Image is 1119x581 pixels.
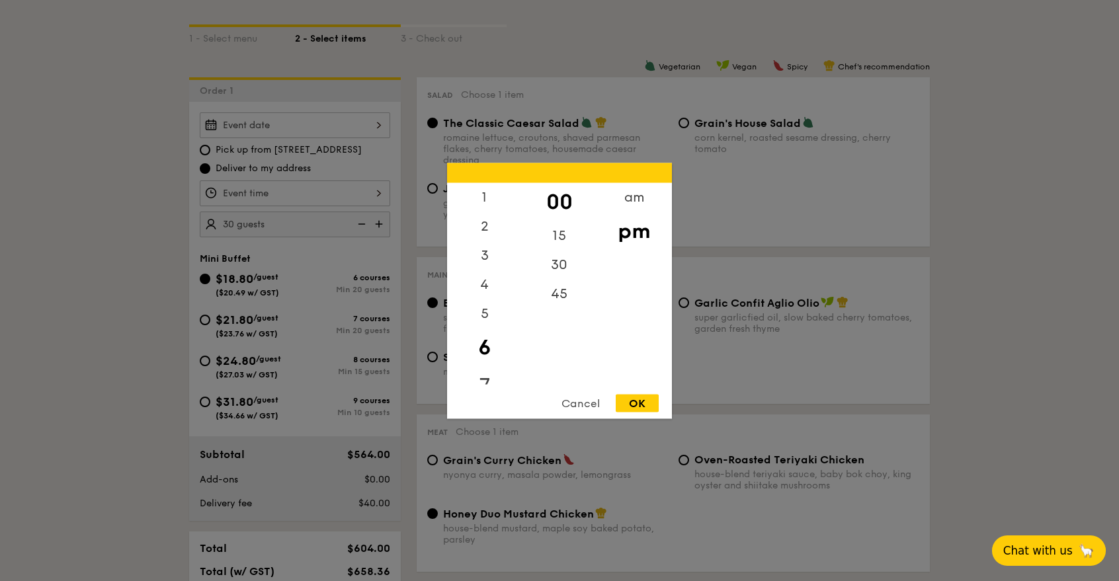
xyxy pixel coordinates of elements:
[992,535,1106,566] button: Chat with us🦙
[1078,543,1095,559] span: 🦙
[522,182,597,221] div: 00
[597,212,671,250] div: pm
[447,366,522,405] div: 7
[522,250,597,279] div: 30
[522,221,597,250] div: 15
[616,394,659,412] div: OK
[1003,544,1073,557] span: Chat with us
[447,299,522,328] div: 5
[447,270,522,299] div: 4
[447,241,522,270] div: 3
[522,279,597,308] div: 45
[597,182,671,212] div: am
[548,394,613,412] div: Cancel
[447,182,522,212] div: 1
[447,212,522,241] div: 2
[447,328,522,366] div: 6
